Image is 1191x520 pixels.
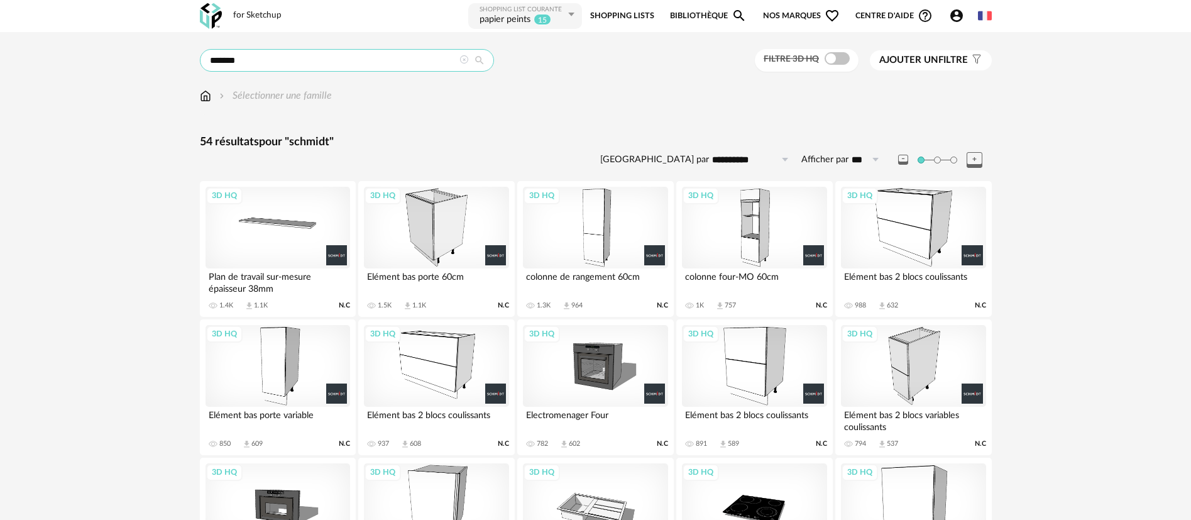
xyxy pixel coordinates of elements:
span: Download icon [877,440,887,449]
div: 1.4K [219,301,233,310]
button: Ajouter unfiltre Filter icon [870,50,992,70]
div: 3D HQ [206,326,243,342]
div: 3D HQ [365,326,401,342]
span: Filter icon [968,54,982,67]
div: 3D HQ [206,187,243,204]
span: Download icon [244,301,254,311]
div: 609 [251,440,263,448]
span: Download icon [242,440,251,449]
div: 757 [725,301,736,310]
div: 782 [537,440,548,448]
div: Electromenager Four [523,407,667,432]
span: Account Circle icon [949,8,964,23]
span: Download icon [403,301,412,311]
div: 937 [378,440,389,448]
img: svg+xml;base64,PHN2ZyB3aWR0aD0iMTYiIGhlaWdodD0iMTYiIHZpZXdCb3g9IjAgMCAxNiAxNiIgZmlsbD0ibm9uZSIgeG... [217,89,227,103]
span: N.C [339,301,350,310]
span: N.C [816,301,827,310]
a: BibliothèqueMagnify icon [670,2,747,30]
img: svg+xml;base64,PHN2ZyB3aWR0aD0iMTYiIGhlaWdodD0iMTciIHZpZXdCb3g9IjAgMCAxNiAxNyIgZmlsbD0ibm9uZSIgeG... [200,89,211,103]
img: OXP [200,3,222,29]
div: 3D HQ [683,326,719,342]
a: 3D HQ Plan de travail sur-mesure épaisseur 38mm 1.4K Download icon 1.1K N.C [200,181,356,317]
a: 3D HQ Elément bas porte 60cm 1.5K Download icon 1.1K N.C [358,181,514,317]
div: Elément bas porte 60cm [364,268,508,294]
div: Elément bas porte variable [206,407,350,432]
div: Elément bas 2 blocs coulissants [682,407,826,432]
a: 3D HQ colonne de rangement 60cm 1.3K Download icon 964 N.C [517,181,673,317]
span: Download icon [559,440,569,449]
span: N.C [975,440,986,448]
a: Shopping Lists [590,2,654,30]
div: Elément bas 2 blocs variables coulissants [841,407,985,432]
div: 1K [696,301,704,310]
span: Nos marques [763,2,840,30]
div: 3D HQ [365,187,401,204]
div: for Sketchup [233,10,282,21]
div: papier peints [480,14,530,26]
label: Afficher par [801,154,848,166]
label: [GEOGRAPHIC_DATA] par [600,154,709,166]
div: 608 [410,440,421,448]
span: filtre [879,54,968,67]
div: 3D HQ [524,464,560,480]
div: 589 [728,440,739,448]
span: N.C [657,440,668,448]
div: 1.1K [412,301,426,310]
span: Account Circle icon [949,8,970,23]
div: 850 [219,440,231,448]
span: Download icon [718,440,728,449]
span: Download icon [715,301,725,311]
span: N.C [816,440,827,448]
span: N.C [498,301,509,310]
div: 3D HQ [524,326,560,342]
div: 3D HQ [365,464,401,480]
img: fr [978,9,992,23]
span: Ajouter un [879,55,938,65]
span: N.C [339,440,350,448]
div: colonne four-MO 60cm [682,268,826,294]
div: Elément bas 2 blocs coulissants [364,407,508,432]
div: 1.5K [378,301,392,310]
div: 3D HQ [842,464,878,480]
div: 794 [855,440,866,448]
span: N.C [975,301,986,310]
span: N.C [657,301,668,310]
span: Filtre 3D HQ [764,55,819,64]
span: Centre d'aideHelp Circle Outline icon [855,8,933,23]
a: 3D HQ Elément bas 2 blocs coulissants 988 Download icon 632 N.C [835,181,991,317]
a: 3D HQ colonne four-MO 60cm 1K Download icon 757 N.C [676,181,832,317]
div: 3D HQ [524,187,560,204]
div: 54 résultats [200,135,992,150]
div: Sélectionner une famille [217,89,332,103]
div: 3D HQ [683,464,719,480]
div: Plan de travail sur-mesure épaisseur 38mm [206,268,350,294]
span: Download icon [562,301,571,311]
div: 3D HQ [683,187,719,204]
a: 3D HQ Elément bas porte variable 850 Download icon 609 N.C [200,319,356,455]
a: 3D HQ Electromenager Four 782 Download icon 602 N.C [517,319,673,455]
div: Elément bas 2 blocs coulissants [841,268,985,294]
div: 537 [887,440,898,448]
div: 3D HQ [842,187,878,204]
div: 602 [569,440,580,448]
div: 3D HQ [206,464,243,480]
div: 988 [855,301,866,310]
div: 632 [887,301,898,310]
span: Help Circle Outline icon [918,8,933,23]
div: 3D HQ [842,326,878,342]
span: Heart Outline icon [825,8,840,23]
a: 3D HQ Elément bas 2 blocs coulissants 937 Download icon 608 N.C [358,319,514,455]
span: Magnify icon [732,8,747,23]
a: 3D HQ Elément bas 2 blocs variables coulissants 794 Download icon 537 N.C [835,319,991,455]
div: Shopping List courante [480,6,565,14]
sup: 15 [534,14,551,25]
a: 3D HQ Elément bas 2 blocs coulissants 891 Download icon 589 N.C [676,319,832,455]
span: pour "schmidt" [259,136,334,148]
div: 964 [571,301,583,310]
div: 1.3K [537,301,551,310]
span: Download icon [877,301,887,311]
div: colonne de rangement 60cm [523,268,667,294]
div: 891 [696,440,707,448]
span: N.C [498,440,509,448]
